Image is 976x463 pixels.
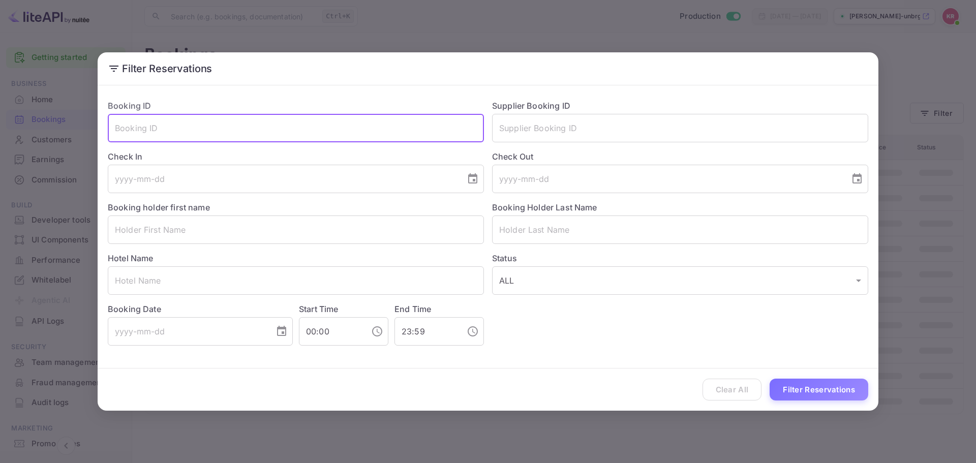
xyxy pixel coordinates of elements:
[108,317,267,346] input: yyyy-mm-dd
[108,101,151,111] label: Booking ID
[299,317,363,346] input: hh:mm
[492,215,868,244] input: Holder Last Name
[299,304,339,314] label: Start Time
[108,114,484,142] input: Booking ID
[492,252,868,264] label: Status
[463,321,483,342] button: Choose time, selected time is 11:59 PM
[492,202,597,212] label: Booking Holder Last Name
[394,304,431,314] label: End Time
[108,150,484,163] label: Check In
[98,52,878,85] h2: Filter Reservations
[108,165,459,193] input: yyyy-mm-dd
[492,114,868,142] input: Supplier Booking ID
[108,303,293,315] label: Booking Date
[108,266,484,295] input: Hotel Name
[847,169,867,189] button: Choose date
[367,321,387,342] button: Choose time, selected time is 12:00 AM
[108,202,210,212] label: Booking holder first name
[271,321,292,342] button: Choose date
[492,150,868,163] label: Check Out
[492,165,843,193] input: yyyy-mm-dd
[108,253,154,263] label: Hotel Name
[770,379,868,400] button: Filter Reservations
[492,101,570,111] label: Supplier Booking ID
[492,266,868,295] div: ALL
[463,169,483,189] button: Choose date
[108,215,484,244] input: Holder First Name
[394,317,459,346] input: hh:mm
